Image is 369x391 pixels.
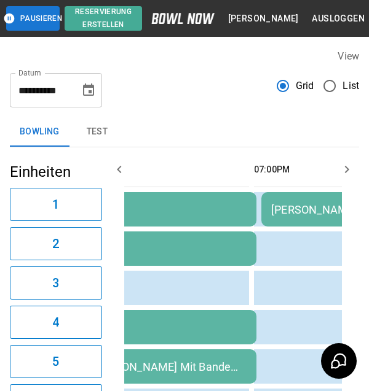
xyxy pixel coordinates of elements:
button: Choose date, selected date is 12. Okt. 2025 [76,78,101,103]
button: 2 [10,227,102,260]
button: Ausloggen [307,7,369,30]
button: test [69,117,125,147]
button: 5 [10,345,102,378]
button: [PERSON_NAME] [224,7,303,30]
label: View [338,50,359,62]
button: 4 [10,306,102,339]
span: List [343,79,359,93]
h6: 3 [52,273,59,293]
h6: 5 [52,352,59,371]
img: logo [151,13,215,25]
h6: 2 [52,234,59,254]
button: Pausieren [6,6,60,31]
button: 3 [10,266,102,300]
button: 1 [10,188,102,221]
button: Bowling [10,117,69,147]
h6: 1 [52,195,59,214]
div: inventory tabs [10,117,359,147]
h5: Einheiten [10,162,102,182]
div: [PERSON_NAME] Mit Bande bezahlt 18-19 [92,360,247,373]
span: Grid [296,79,314,93]
button: Reservierung erstellen [65,6,142,31]
h6: 4 [52,312,59,332]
